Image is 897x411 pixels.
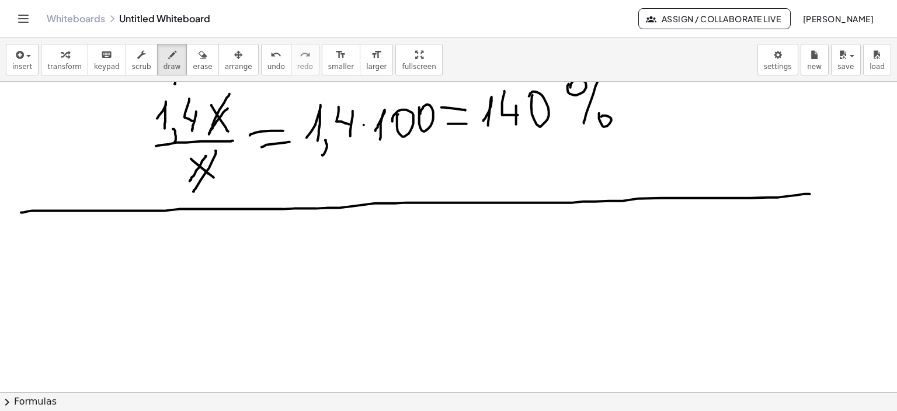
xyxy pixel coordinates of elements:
span: arrange [225,63,252,71]
button: load [863,44,891,75]
i: format_size [335,48,346,62]
i: format_size [371,48,382,62]
span: save [837,63,854,71]
button: save [831,44,861,75]
button: scrub [126,44,158,75]
span: load [870,63,885,71]
button: Toggle navigation [14,9,33,28]
button: Assign / Collaborate Live [638,8,791,29]
button: new [801,44,829,75]
span: undo [267,63,285,71]
span: scrub [132,63,151,71]
button: redoredo [291,44,319,75]
span: redo [297,63,313,71]
button: settings [757,44,798,75]
button: undoundo [261,44,291,75]
span: settings [764,63,792,71]
i: undo [270,48,281,62]
button: transform [41,44,88,75]
button: [PERSON_NAME] [793,8,883,29]
button: erase [186,44,218,75]
button: draw [157,44,187,75]
span: fullscreen [402,63,436,71]
span: erase [193,63,212,71]
span: larger [366,63,387,71]
i: keyboard [101,48,112,62]
button: arrange [218,44,259,75]
span: insert [12,63,32,71]
i: redo [300,48,311,62]
span: [PERSON_NAME] [802,13,874,24]
button: format_sizesmaller [322,44,360,75]
span: smaller [328,63,354,71]
span: new [807,63,822,71]
span: Assign / Collaborate Live [648,13,781,24]
span: draw [164,63,181,71]
button: keyboardkeypad [88,44,126,75]
button: format_sizelarger [360,44,393,75]
button: insert [6,44,39,75]
a: Whiteboards [47,13,105,25]
button: fullscreen [395,44,442,75]
span: keypad [94,63,120,71]
span: transform [47,63,82,71]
